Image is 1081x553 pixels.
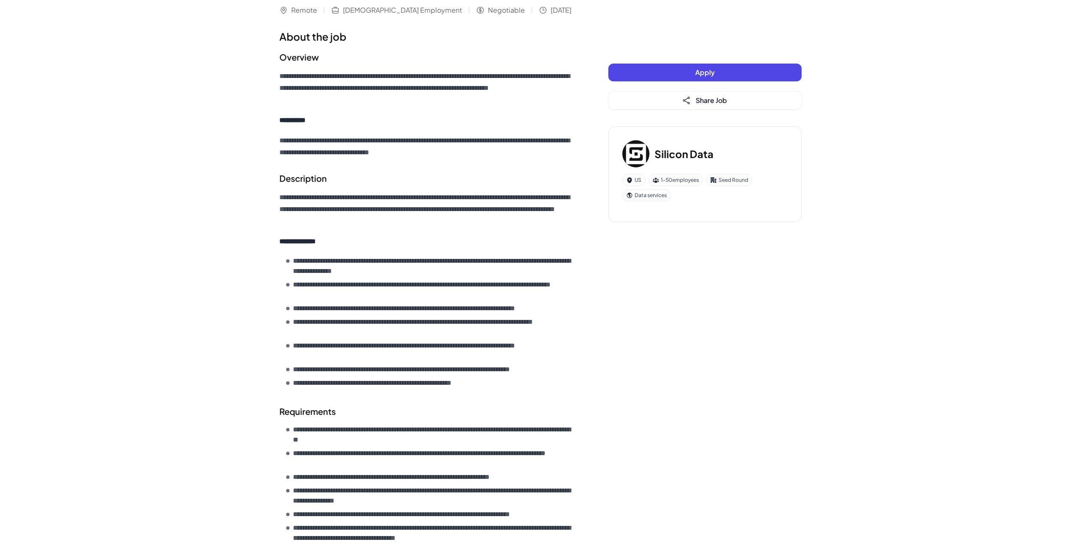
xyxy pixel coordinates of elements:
[649,174,703,186] div: 1-50 employees
[279,172,574,185] h2: Description
[622,140,649,167] img: Si
[622,174,645,186] div: US
[655,146,713,161] h3: Silicon Data
[279,29,574,44] h1: About the job
[291,5,317,15] span: Remote
[279,405,574,418] h2: Requirements
[279,51,574,64] h2: Overview
[608,92,802,109] button: Share Job
[343,5,462,15] span: [DEMOGRAPHIC_DATA] Employment
[695,68,715,77] span: Apply
[696,96,727,105] span: Share Job
[488,5,525,15] span: Negotiable
[622,189,671,201] div: Data services
[551,5,571,15] span: [DATE]
[706,174,752,186] div: Seed Round
[608,64,802,81] button: Apply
